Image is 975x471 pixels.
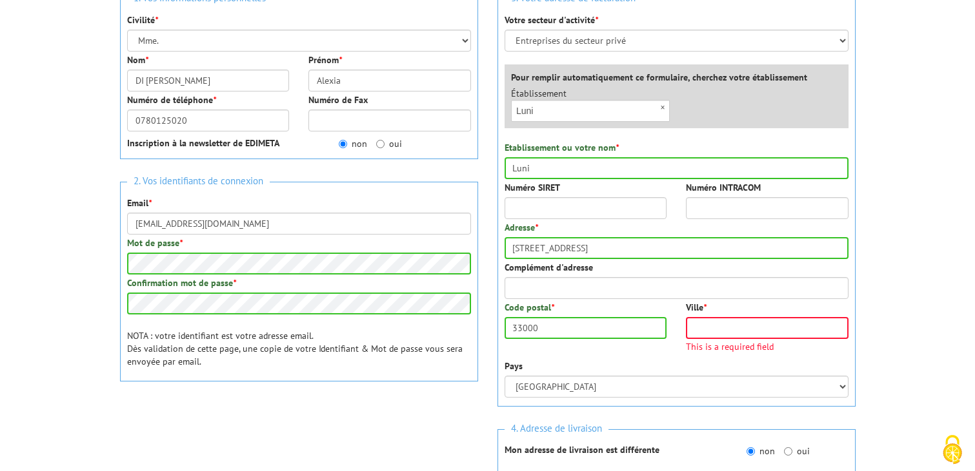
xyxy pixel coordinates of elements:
[784,445,810,457] label: oui
[127,53,148,66] label: Nom
[339,137,367,150] label: non
[505,141,619,154] label: Etablissement ou votre nom
[308,93,368,106] label: Numéro de Fax
[747,445,775,457] label: non
[127,14,158,26] label: Civilité
[936,434,969,466] img: Cookies (fenêtre modale)
[120,404,316,454] iframe: reCAPTCHA
[505,301,554,314] label: Code postal
[376,137,402,150] label: oui
[686,301,707,314] label: Ville
[505,221,538,234] label: Adresse
[505,181,560,194] label: Numéro SIRET
[127,173,270,190] span: 2. Vos identifiants de connexion
[511,71,807,84] label: Pour remplir automatiquement ce formulaire, cherchez votre établissement
[501,87,680,122] div: Établissement
[339,140,347,148] input: non
[127,197,152,209] label: Email
[930,428,975,471] button: Cookies (fenêtre modale)
[127,276,236,289] label: Confirmation mot de passe
[308,53,342,66] label: Prénom
[127,137,279,149] strong: Inscription à la newsletter de EDIMETA
[505,360,523,372] label: Pays
[686,181,761,194] label: Numéro INTRACOM
[127,329,471,368] p: NOTA : votre identifiant est votre adresse email. Dès validation de cette page, une copie de votr...
[505,14,598,26] label: Votre secteur d'activité
[686,342,849,351] span: This is a required field
[127,236,183,249] label: Mot de passe
[376,140,385,148] input: oui
[747,447,755,456] input: non
[656,100,670,116] span: ×
[784,447,792,456] input: oui
[505,444,659,456] strong: Mon adresse de livraison est différente
[127,93,216,106] label: Numéro de téléphone
[505,261,593,274] label: Complément d'adresse
[505,420,608,437] span: 4. Adresse de livraison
